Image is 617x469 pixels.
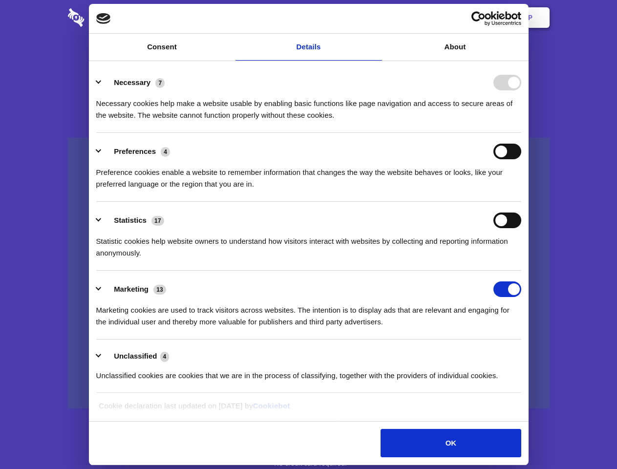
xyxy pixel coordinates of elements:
div: Necessary cookies help make a website usable by enabling basic functions like page navigation and... [96,90,521,121]
a: Wistia video thumbnail [68,138,550,409]
label: Necessary [114,78,150,86]
label: Marketing [114,285,149,293]
span: 4 [161,147,170,157]
a: Details [235,34,382,61]
div: Statistic cookies help website owners to understand how visitors interact with websites by collec... [96,228,521,259]
span: 17 [151,216,164,226]
a: Pricing [287,2,329,33]
span: 7 [155,78,165,88]
label: Preferences [114,147,156,155]
div: Cookie declaration last updated on [DATE] by [91,400,526,419]
a: About [382,34,529,61]
a: Usercentrics Cookiebot - opens in a new window [436,11,521,26]
h1: Eliminate Slack Data Loss. [68,44,550,79]
button: Unclassified (4) [96,350,175,362]
div: Preference cookies enable a website to remember information that changes the way the website beha... [96,159,521,190]
h4: Auto-redaction of sensitive data, encrypted data sharing and self-destructing private chats. Shar... [68,89,550,121]
img: logo [96,13,111,24]
div: Marketing cookies are used to track visitors across websites. The intention is to display ads tha... [96,297,521,328]
a: Consent [89,34,235,61]
img: logo-wordmark-white-trans-d4663122ce5f474addd5e946df7df03e33cb6a1c49d2221995e7729f52c070b2.svg [68,8,151,27]
button: Marketing (13) [96,281,172,297]
button: Preferences (4) [96,144,176,159]
button: Statistics (17) [96,213,170,228]
label: Statistics [114,216,147,224]
a: Cookiebot [253,402,290,410]
span: 4 [160,352,170,362]
a: Contact [396,2,441,33]
div: Unclassified cookies are cookies that we are in the process of classifying, together with the pro... [96,362,521,382]
button: Necessary (7) [96,75,171,90]
span: 13 [153,285,166,295]
button: OK [381,429,521,457]
a: Login [443,2,486,33]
